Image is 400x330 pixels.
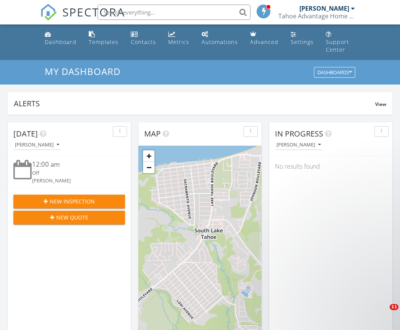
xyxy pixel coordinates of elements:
button: [PERSON_NAME] [13,140,61,150]
span: [DATE] [13,128,38,139]
a: Dashboard [42,28,80,49]
div: Metrics [168,38,189,46]
span: My Dashboard [45,65,120,78]
div: Automations [202,38,238,46]
a: Templates [86,28,122,49]
input: Search everything... [98,5,250,20]
button: [PERSON_NAME] [275,140,322,150]
img: The Best Home Inspection Software - Spectora [40,4,57,21]
button: New Inspection [13,195,125,208]
div: [PERSON_NAME] [276,142,321,148]
div: Templates [89,38,119,46]
span: View [375,101,386,107]
span: SPECTORA [62,4,125,20]
span: In Progress [275,128,323,139]
a: Settings [288,28,317,49]
div: [PERSON_NAME] [32,177,116,184]
div: No results found [269,156,392,177]
div: [PERSON_NAME] [15,142,59,148]
iframe: Intercom live chat [374,304,392,322]
div: Settings [291,38,314,46]
span: 11 [390,304,398,310]
div: Dashboard [45,38,76,46]
a: Support Center [323,28,359,57]
div: Contacts [131,38,156,46]
div: Support Center [326,38,349,53]
div: Advanced [250,38,278,46]
span: New Inspection [50,197,95,205]
div: Dashboards [317,70,352,75]
button: New Quote [13,211,125,224]
a: Metrics [165,28,192,49]
a: Zoom out [143,162,154,173]
a: Automations (Basic) [198,28,241,49]
div: 12:00 am [32,160,116,169]
a: Contacts [128,28,159,49]
div: Tahoe Advantage Home Inspections (TAHI) [278,12,355,20]
span: Map [144,128,161,139]
a: Advanced [247,28,281,49]
button: Dashboards [314,67,355,78]
div: [PERSON_NAME] [299,5,349,12]
div: Off [32,169,116,177]
span: New Quote [56,213,88,221]
a: Zoom in [143,150,154,162]
div: Alerts [14,98,375,109]
a: SPECTORA [40,10,125,26]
